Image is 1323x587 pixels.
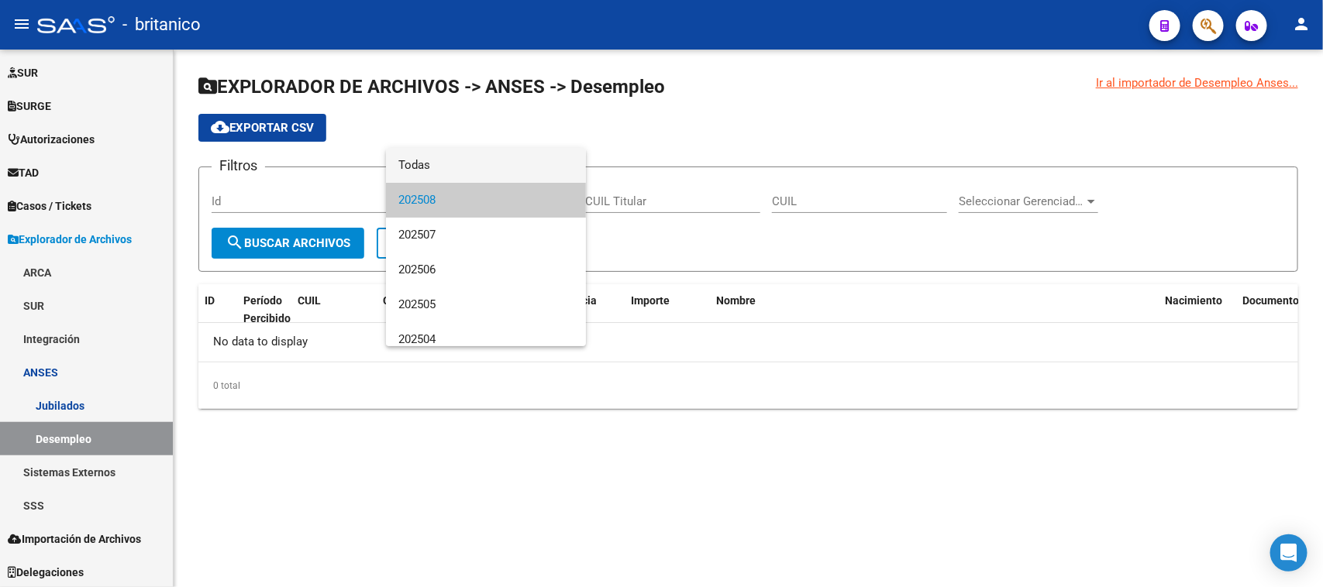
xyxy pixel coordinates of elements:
span: 202504 [398,322,574,357]
span: 202505 [398,287,574,322]
span: 202506 [398,252,574,287]
span: Todas [398,148,574,183]
span: 202507 [398,218,574,252]
div: Open Intercom Messenger [1270,534,1307,572]
span: 202508 [398,183,574,218]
